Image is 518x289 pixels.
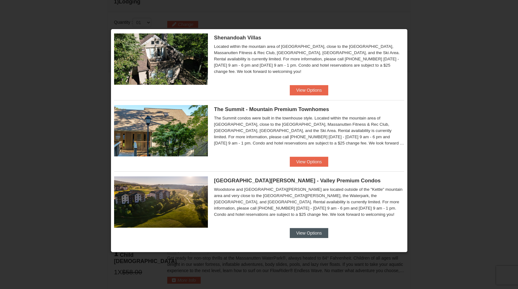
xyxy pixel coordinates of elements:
img: 19219041-4-ec11c166.jpg [114,176,208,228]
img: 19219019-2-e70bf45f.jpg [114,33,208,85]
button: View Options [290,228,328,238]
span: The Summit - Mountain Premium Townhomes [214,106,329,112]
div: Woodstone and [GEOGRAPHIC_DATA][PERSON_NAME] are located outside of the "Kettle" mountain area an... [214,186,404,218]
div: Located within the mountain area of [GEOGRAPHIC_DATA], close to the [GEOGRAPHIC_DATA], Massanutte... [214,43,404,75]
button: View Options [290,157,328,167]
span: Shenandoah Villas [214,35,261,41]
button: View Options [290,85,328,95]
div: The Summit condos were built in the townhouse style. Located within the mountain area of [GEOGRAP... [214,115,404,146]
span: [GEOGRAPHIC_DATA][PERSON_NAME] - Valley Premium Condos [214,178,381,184]
img: 19219034-1-0eee7e00.jpg [114,105,208,156]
